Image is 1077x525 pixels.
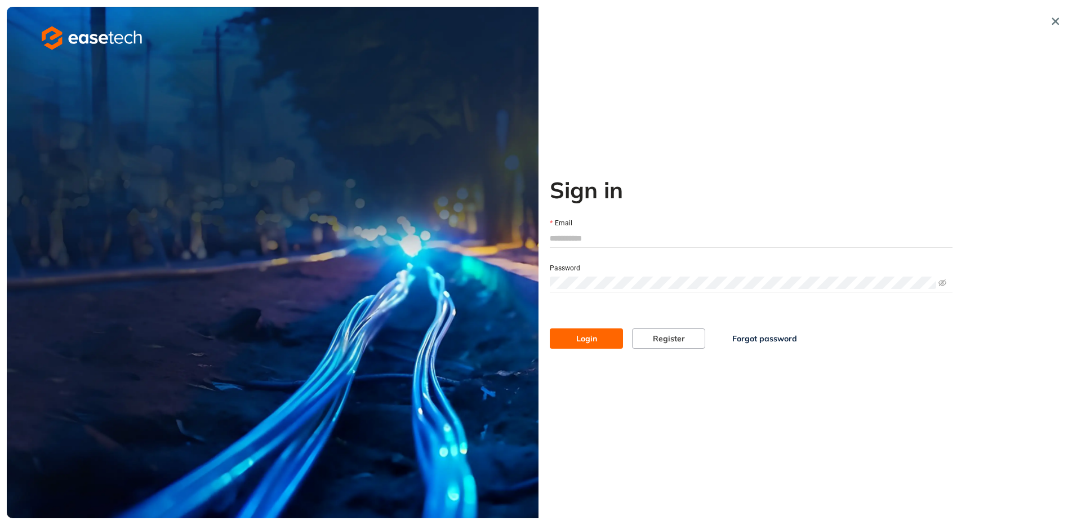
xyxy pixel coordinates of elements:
span: Forgot password [732,332,797,345]
input: Password [550,277,936,289]
button: Register [632,328,705,349]
button: Login [550,328,623,349]
span: Login [576,332,597,345]
input: Email [550,230,953,247]
h2: Sign in [550,176,953,203]
label: Password [550,263,580,274]
label: Email [550,218,572,229]
span: Register [653,332,685,345]
img: cover image [7,7,538,518]
span: eye-invisible [938,279,946,287]
button: Forgot password [714,328,815,349]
